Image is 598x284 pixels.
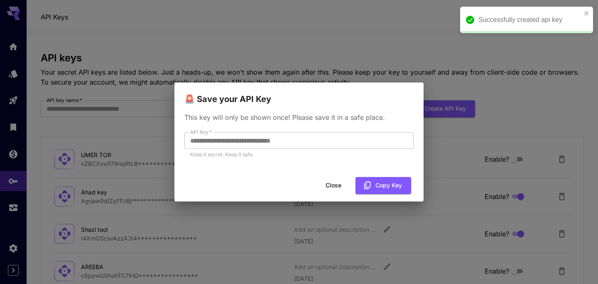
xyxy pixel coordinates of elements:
[190,129,212,136] label: API Key
[584,10,590,17] button: close
[174,83,424,106] h2: 🚨 Save your API Key
[184,112,414,122] p: This key will only be shown once! Please save it in a safe place.
[355,177,411,194] button: Copy Key
[478,15,581,25] div: Successfully created api key
[190,150,408,159] p: Keep it secret. Keep it safe.
[315,177,352,194] button: Close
